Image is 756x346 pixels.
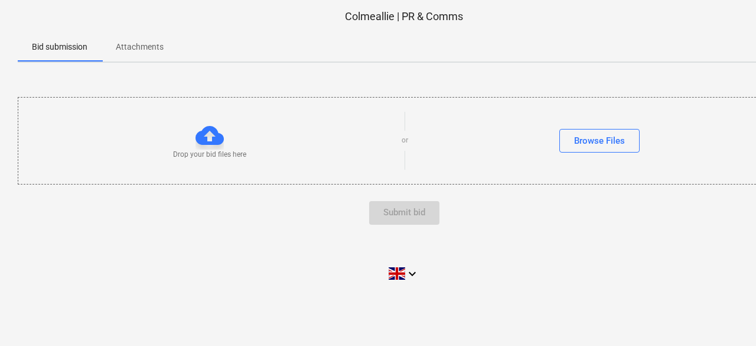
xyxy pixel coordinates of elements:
p: Bid submission [32,41,87,53]
p: Attachments [116,41,164,53]
p: or [402,135,408,145]
div: Browse Files [574,133,625,148]
i: keyboard_arrow_down [405,267,419,281]
button: Browse Files [559,129,640,153]
p: Drop your bid files here [173,150,246,160]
